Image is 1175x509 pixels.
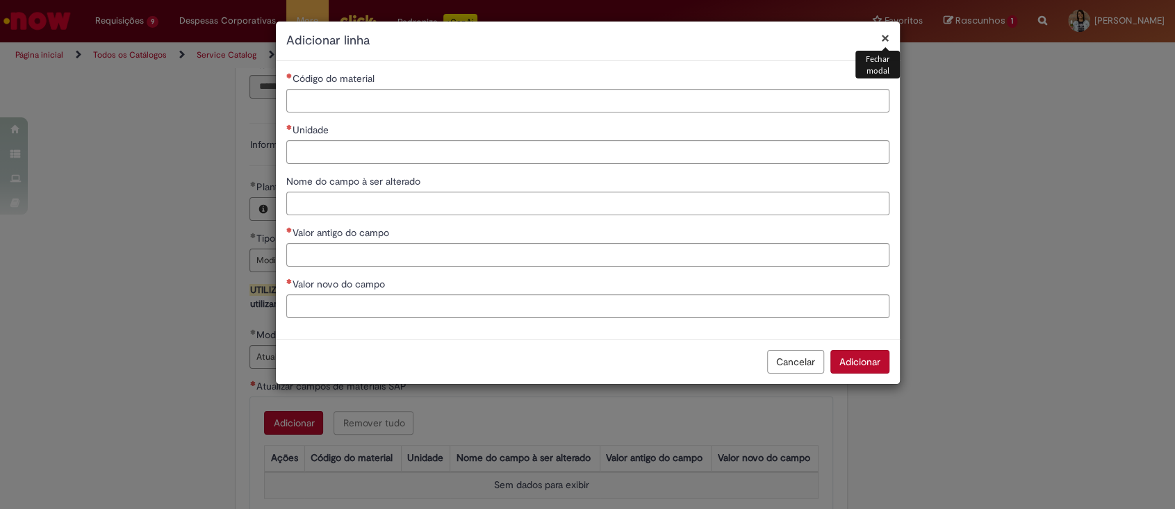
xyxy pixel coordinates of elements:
button: Cancelar [767,350,824,374]
h2: Adicionar linha [286,32,889,50]
button: Fechar modal [881,31,889,45]
input: Código do material [286,89,889,112]
span: Necessários [286,73,293,78]
input: Unidade [286,140,889,164]
input: Valor antigo do campo [286,243,889,267]
span: Necessários [286,278,293,284]
span: Unidade [293,124,331,136]
button: Adicionar [830,350,889,374]
span: Nome do campo à ser alterado [286,175,423,187]
span: Valor antigo do campo [293,226,392,239]
input: Nome do campo à ser alterado [286,192,889,215]
span: Necessários [286,227,293,233]
input: Valor novo do campo [286,294,889,318]
span: Necessários [286,124,293,130]
span: Valor novo do campo [293,278,388,290]
div: Fechar modal [855,51,899,78]
span: Código do material [293,72,377,85]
